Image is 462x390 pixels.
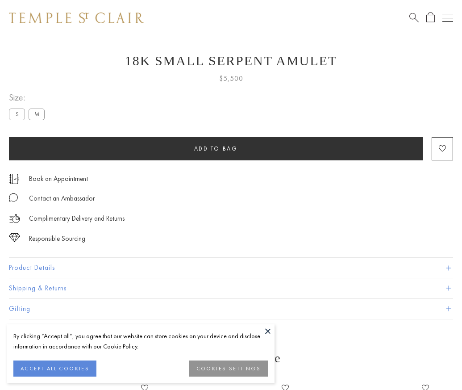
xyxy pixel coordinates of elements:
[426,12,435,23] a: Open Shopping Bag
[29,193,95,204] div: Contact an Ambassador
[9,109,25,120] label: S
[9,53,453,68] h1: 18K Small Serpent Amulet
[29,109,45,120] label: M
[9,13,144,23] img: Temple St. Clair
[189,361,268,377] button: COOKIES SETTINGS
[9,258,453,278] button: Product Details
[9,137,423,160] button: Add to bag
[29,213,125,224] p: Complimentary Delivery and Returns
[409,12,419,23] a: Search
[9,193,18,202] img: MessageIcon-01_2.svg
[13,331,268,352] div: By clicking “Accept all”, you agree that our website can store cookies on your device and disclos...
[29,174,88,184] a: Book an Appointment
[194,145,238,152] span: Add to bag
[9,90,48,105] span: Size:
[9,278,453,298] button: Shipping & Returns
[13,361,96,377] button: ACCEPT ALL COOKIES
[29,233,85,244] div: Responsible Sourcing
[9,299,453,319] button: Gifting
[9,213,20,224] img: icon_delivery.svg
[9,174,20,184] img: icon_appointment.svg
[442,13,453,23] button: Open navigation
[219,73,243,84] span: $5,500
[9,233,20,242] img: icon_sourcing.svg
